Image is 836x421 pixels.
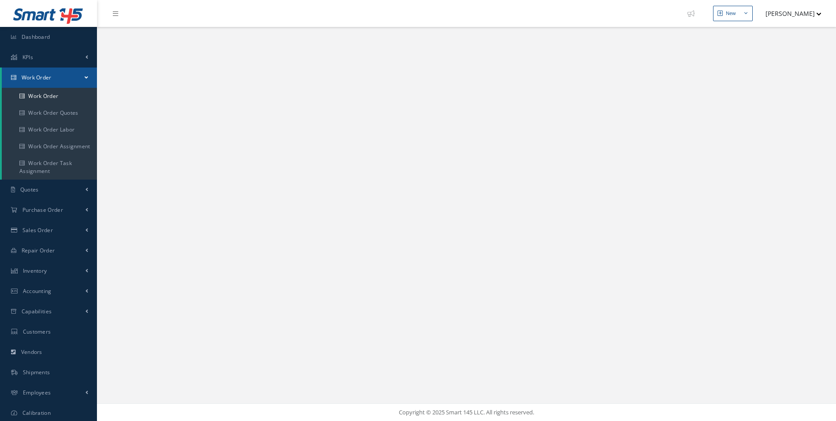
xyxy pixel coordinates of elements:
span: Repair Order [22,247,55,254]
span: Shipments [23,368,50,376]
div: Copyright © 2025 Smart 145 LLC. All rights reserved. [106,408,827,417]
span: Accounting [23,287,52,295]
span: Inventory [23,267,47,274]
a: Work Order Labor [2,121,97,138]
span: KPIs [22,53,33,61]
span: Employees [23,389,51,396]
a: Work Order [2,68,97,88]
span: Purchase Order [22,206,63,214]
a: Work Order [2,88,97,105]
span: Dashboard [22,33,50,41]
span: Sales Order [22,226,53,234]
span: Customers [23,328,51,335]
span: Capabilities [22,308,52,315]
button: [PERSON_NAME] [757,5,821,22]
a: Work Order Quotes [2,105,97,121]
span: Quotes [20,186,39,193]
span: Calibration [22,409,51,417]
div: New [726,10,736,17]
a: Work Order Assignment [2,138,97,155]
span: Vendors [21,348,42,356]
a: Work Order Task Assignment [2,155,97,180]
span: Work Order [22,74,52,81]
button: New [713,6,753,21]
